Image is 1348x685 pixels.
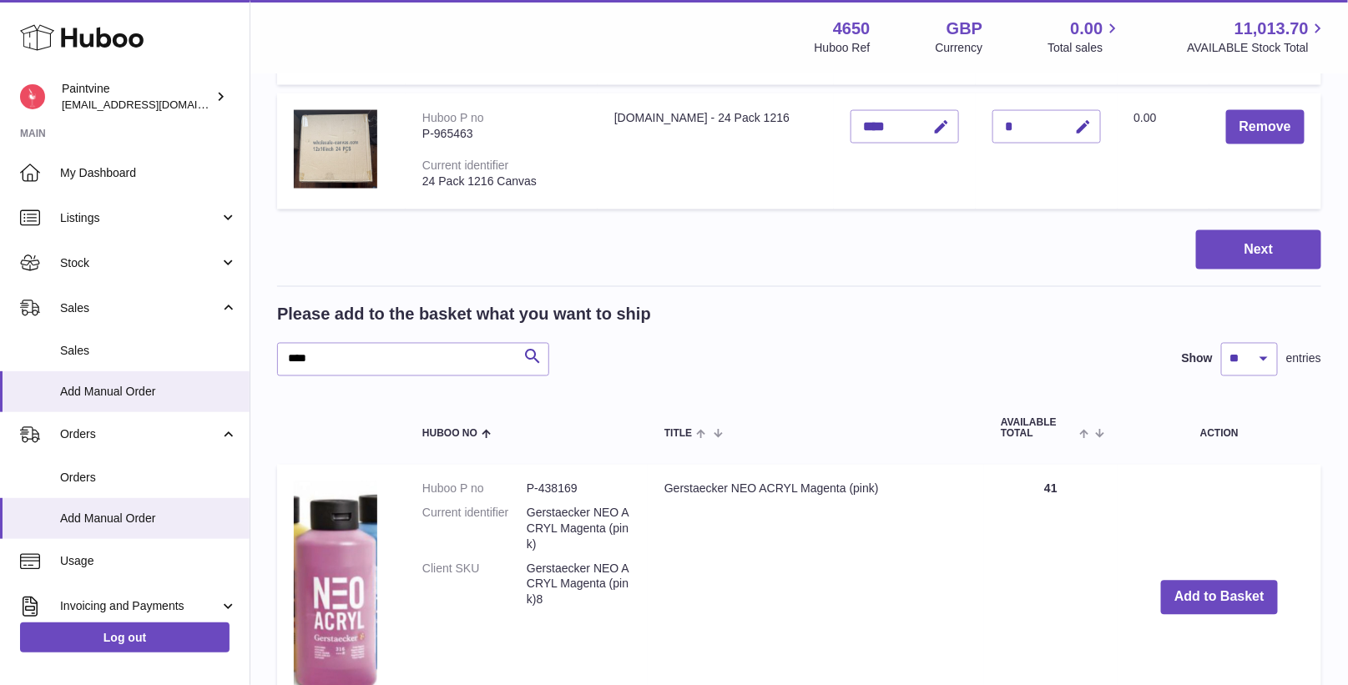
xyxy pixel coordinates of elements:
h2: Please add to the basket what you want to ship [277,304,651,326]
label: Show [1182,351,1213,367]
div: Huboo P no [422,111,484,124]
img: wholesale-canvas.com - 24 Pack 1216 [294,110,377,189]
dd: Gerstaecker NEO ACRYL Magenta (pink) [527,506,631,553]
span: Sales [60,300,220,316]
th: Action [1118,401,1321,456]
td: [DOMAIN_NAME] - 24 Pack 1216 [598,93,834,209]
div: Currency [936,40,983,56]
dt: Huboo P no [422,481,527,497]
img: euan@paintvine.co.uk [20,84,45,109]
button: Next [1196,230,1321,269]
span: Usage [60,553,237,569]
span: [EMAIL_ADDRESS][DOMAIN_NAME] [62,98,245,111]
span: Sales [60,343,237,359]
span: Listings [60,210,220,226]
span: Title [664,429,692,440]
a: 0.00 Total sales [1048,18,1122,56]
span: Orders [60,470,237,486]
strong: 4650 [833,18,871,40]
span: entries [1286,351,1321,367]
span: Invoicing and Payments [60,598,220,614]
a: 11,013.70 AVAILABLE Stock Total [1187,18,1328,56]
span: My Dashboard [60,165,237,181]
span: Add Manual Order [60,384,237,400]
button: Remove [1226,110,1305,144]
a: Log out [20,622,230,652]
span: Orders [60,426,220,442]
span: Total sales [1048,40,1122,56]
dt: Client SKU [422,562,527,609]
div: Huboo Ref [815,40,871,56]
strong: GBP [947,18,982,40]
div: P-965463 [422,126,581,142]
dd: P-438169 [527,481,631,497]
dd: Gerstaecker NEO ACRYL Magenta (pink)8 [527,562,631,609]
span: Huboo no [422,429,477,440]
span: Add Manual Order [60,511,237,526]
div: Paintvine [62,81,212,113]
span: 11,013.70 [1234,18,1309,40]
div: 24 Pack 1216 Canvas [422,174,581,189]
span: AVAILABLE Stock Total [1187,40,1328,56]
span: 0.00 [1134,111,1157,124]
dt: Current identifier [422,506,527,553]
span: 0.00 [1071,18,1103,40]
span: AVAILABLE Total [1001,418,1075,440]
div: Current identifier [422,159,509,172]
button: Add to Basket [1161,581,1278,615]
span: Stock [60,255,220,271]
